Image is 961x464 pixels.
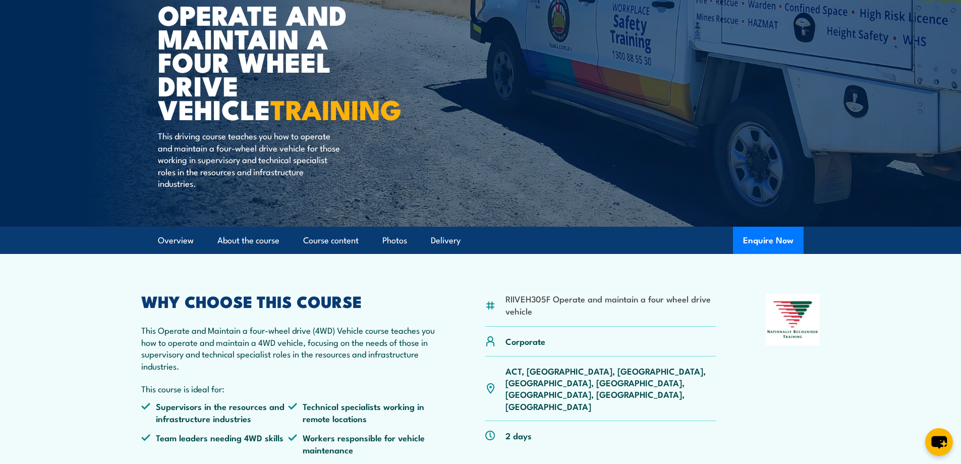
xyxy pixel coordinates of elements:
a: Photos [382,227,407,254]
p: Corporate [505,335,545,347]
img: Nationally Recognised Training logo. [766,294,820,345]
p: 2 days [505,430,532,441]
p: ACT, [GEOGRAPHIC_DATA], [GEOGRAPHIC_DATA], [GEOGRAPHIC_DATA], [GEOGRAPHIC_DATA], [GEOGRAPHIC_DATA... [505,365,717,413]
h1: Operate and Maintain a Four Wheel Drive Vehicle [158,3,407,121]
li: Supervisors in the resources and infrastructure industries [141,400,289,424]
a: Overview [158,227,194,254]
h2: WHY CHOOSE THIS COURSE [141,294,436,308]
a: About the course [217,227,279,254]
a: Delivery [431,227,461,254]
p: This course is ideal for: [141,383,436,394]
button: chat-button [925,428,953,456]
li: Workers responsible for vehicle maintenance [288,432,435,455]
strong: TRAINING [270,87,402,129]
li: Team leaders needing 4WD skills [141,432,289,455]
p: This driving course teaches you how to operate and maintain a four-wheel drive vehicle for those ... [158,130,342,189]
a: Course content [303,227,359,254]
li: Technical specialists working in remote locations [288,400,435,424]
li: RIIVEH305F Operate and maintain a four wheel drive vehicle [505,293,717,317]
p: This Operate and Maintain a four-wheel drive (4WD) Vehicle course teaches you how to operate and ... [141,324,436,372]
button: Enquire Now [733,227,804,254]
